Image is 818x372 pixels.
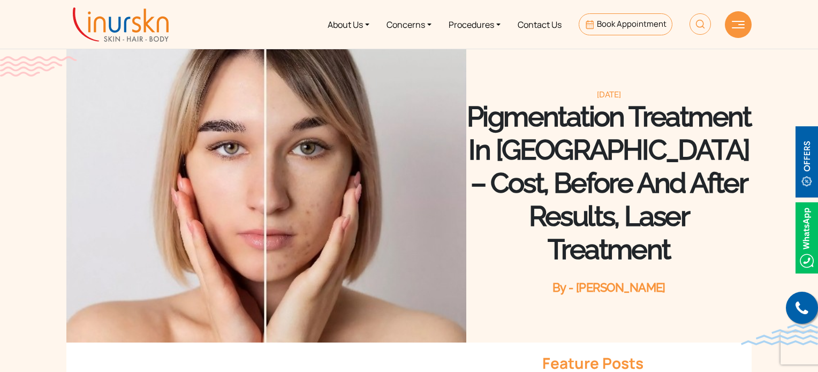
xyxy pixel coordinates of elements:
[579,13,672,35] a: Book Appointment
[741,324,818,345] img: bluewave
[732,21,745,28] img: hamLine.svg
[796,231,818,242] a: Whatsappicon
[440,4,509,44] a: Procedures
[378,4,440,44] a: Concerns
[509,4,570,44] a: Contact Us
[690,13,711,35] img: HeaderSearch
[466,89,752,100] div: [DATE]
[796,126,818,198] img: offerBt
[319,4,378,44] a: About Us
[466,100,752,266] h1: Pigmentation Treatment In [GEOGRAPHIC_DATA] – Cost, Before And After Results, Laser Treatment
[66,43,466,343] img: poster
[597,18,666,29] span: Book Appointment
[73,7,169,42] img: inurskn-logo
[796,202,818,274] img: Whatsappicon
[466,279,752,295] div: By - [PERSON_NAME]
